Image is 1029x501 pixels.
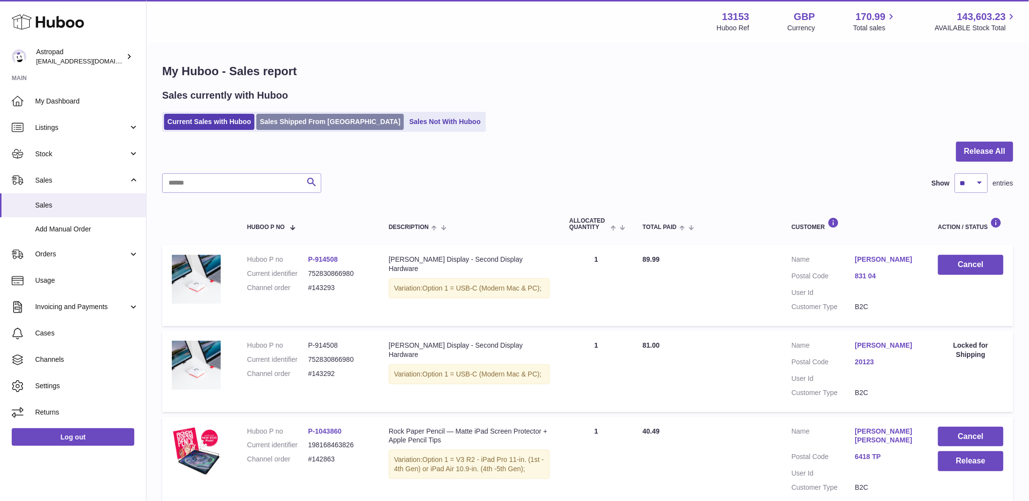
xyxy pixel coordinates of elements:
a: 20123 [855,357,919,367]
dd: P-914508 [308,341,369,350]
dt: Huboo P no [247,341,308,350]
a: [PERSON_NAME] [PERSON_NAME] [855,427,919,445]
dt: Current identifier [247,355,308,364]
span: Description [389,224,429,230]
span: AVAILABLE Stock Total [935,23,1017,33]
a: [PERSON_NAME] [855,341,919,350]
dd: #142863 [308,455,369,464]
span: Option 1 = USB-C (Modern Mac & PC); [422,284,542,292]
span: Add Manual Order [35,225,139,234]
div: [PERSON_NAME] Display - Second Display Hardware [389,341,550,359]
td: 1 [560,245,633,326]
img: internalAdmin-13153@internal.huboo.com [12,49,26,64]
span: Usage [35,276,139,285]
dd: #143292 [308,369,369,378]
a: [PERSON_NAME] [855,255,919,264]
div: Variation: [389,450,550,479]
dt: Name [792,341,855,353]
dt: Customer Type [792,388,855,397]
dt: Postal Code [792,271,855,283]
dt: Name [792,255,855,267]
dd: B2C [855,483,919,492]
span: Invoicing and Payments [35,302,128,312]
h1: My Huboo - Sales report [162,63,1013,79]
dd: B2C [855,302,919,312]
div: Rock Paper Pencil — Matte iPad Screen Protector + Apple Pencil Tips [389,427,550,445]
td: 1 [560,331,633,412]
label: Show [932,179,950,188]
dd: B2C [855,388,919,397]
dt: Channel order [247,455,308,464]
span: Sales [35,176,128,185]
div: Locked for Shipping [938,341,1004,359]
span: [EMAIL_ADDRESS][DOMAIN_NAME] [36,57,144,65]
div: Currency [788,23,816,33]
span: Settings [35,381,139,391]
span: Returns [35,408,139,417]
span: Total sales [853,23,897,33]
a: Current Sales with Huboo [164,114,254,130]
button: Release All [956,142,1013,162]
div: Variation: [389,278,550,298]
strong: GBP [794,10,815,23]
dt: Name [792,427,855,448]
h2: Sales currently with Huboo [162,89,288,102]
dt: Current identifier [247,269,308,278]
span: Total paid [643,224,677,230]
dt: Postal Code [792,357,855,369]
button: Cancel [938,255,1004,275]
img: MattRonge_r2_MSP20255.jpg [172,341,221,390]
dd: 752830866980 [308,269,369,278]
span: My Dashboard [35,97,139,106]
dt: Channel order [247,369,308,378]
dd: 198168463826 [308,440,369,450]
a: Sales Shipped From [GEOGRAPHIC_DATA] [256,114,404,130]
div: Action / Status [938,217,1004,230]
span: Cases [35,329,139,338]
img: 2025-IPADS.jpg [172,427,221,476]
span: 81.00 [643,341,660,349]
span: Orders [35,250,128,259]
span: 170.99 [856,10,885,23]
dt: Customer Type [792,302,855,312]
dt: Current identifier [247,440,308,450]
dt: User Id [792,374,855,383]
img: MattRonge_r2_MSP20255.jpg [172,255,221,304]
dt: Huboo P no [247,427,308,436]
dt: User Id [792,469,855,478]
dt: Channel order [247,283,308,292]
span: Option 1 = USB-C (Modern Mac & PC); [422,370,542,378]
span: ALLOCATED Quantity [569,218,608,230]
span: Huboo P no [247,224,285,230]
span: Channels [35,355,139,364]
dt: Huboo P no [247,255,308,264]
div: Huboo Ref [717,23,750,33]
div: Astropad [36,47,124,66]
span: Listings [35,123,128,132]
div: [PERSON_NAME] Display - Second Display Hardware [389,255,550,273]
a: Log out [12,428,134,446]
div: Variation: [389,364,550,384]
a: 831 04 [855,271,919,281]
strong: 13153 [722,10,750,23]
a: P-1043860 [308,427,342,435]
button: Release [938,451,1004,471]
span: 143,603.23 [957,10,1006,23]
span: Option 1 = V3 R2 - iPad Pro 11-in. (1st - 4th Gen) or iPad Air 10.9-in. (4th -5th Gen); [394,456,544,473]
dd: #143293 [308,283,369,292]
dt: Postal Code [792,452,855,464]
dt: User Id [792,288,855,297]
span: Sales [35,201,139,210]
a: Sales Not With Huboo [406,114,484,130]
a: 170.99 Total sales [853,10,897,33]
span: entries [993,179,1013,188]
dd: 752830866980 [308,355,369,364]
a: 6418 TP [855,452,919,461]
button: Cancel [938,427,1004,447]
span: 89.99 [643,255,660,263]
span: Stock [35,149,128,159]
a: 143,603.23 AVAILABLE Stock Total [935,10,1017,33]
dt: Customer Type [792,483,855,492]
div: Customer [792,217,919,230]
a: P-914508 [308,255,338,263]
